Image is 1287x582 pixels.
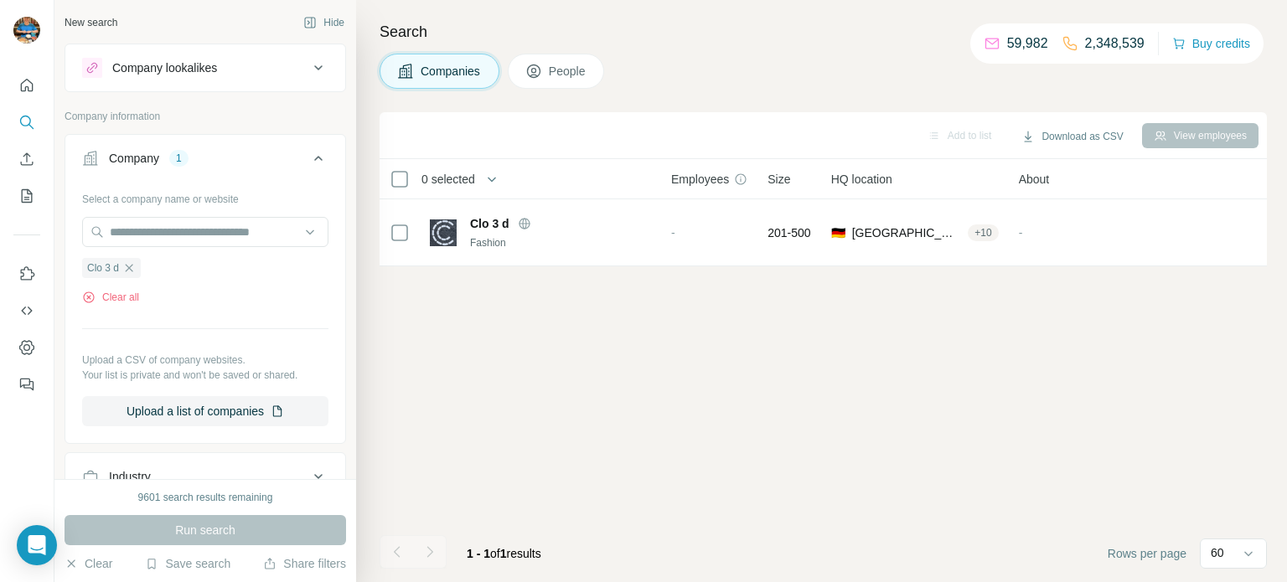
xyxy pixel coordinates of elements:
[852,224,962,241] span: [GEOGRAPHIC_DATA], [GEOGRAPHIC_DATA]|[GEOGRAPHIC_DATA]|[GEOGRAPHIC_DATA], Landeshauptstadt
[467,547,490,560] span: 1 - 1
[169,151,189,166] div: 1
[82,185,328,207] div: Select a company name or website
[65,456,345,497] button: Industry
[1085,33,1145,54] p: 2,348,539
[1019,171,1050,188] span: About
[65,48,345,88] button: Company lookalikes
[768,171,790,188] span: Size
[1007,33,1048,54] p: 59,982
[1010,124,1135,149] button: Download as CSV
[671,226,675,239] span: -
[82,353,328,368] p: Upload a CSV of company websites.
[1172,32,1250,55] button: Buy credits
[470,215,509,232] span: Clo 3 d
[82,290,139,305] button: Clear all
[17,525,57,565] div: Open Intercom Messenger
[109,150,159,167] div: Company
[1211,544,1224,561] p: 60
[87,260,119,276] span: Clo 3 d
[831,171,892,188] span: HQ location
[82,396,328,426] button: Upload a list of companies
[112,59,217,76] div: Company lookalikes
[968,225,998,240] div: + 10
[13,332,40,363] button: Dashboard
[380,20,1267,44] h4: Search
[65,15,117,30] div: New search
[430,219,457,246] img: Logo of Clo 3 d
[13,17,40,44] img: Avatar
[138,490,273,505] div: 9601 search results remaining
[13,369,40,399] button: Feedback
[500,547,507,560] span: 1
[82,368,328,383] p: Your list is private and won't be saved or shared.
[109,468,151,485] div: Industry
[13,259,40,289] button: Use Surfe on LinkedIn
[1108,545,1186,562] span: Rows per page
[65,138,345,185] button: Company1
[549,63,587,80] span: People
[470,235,651,250] div: Fashion
[65,555,112,572] button: Clear
[671,171,729,188] span: Employees
[467,547,541,560] span: results
[65,109,346,124] p: Company information
[13,296,40,326] button: Use Surfe API
[292,10,356,35] button: Hide
[13,181,40,211] button: My lists
[831,224,845,241] span: 🇩🇪
[263,555,346,572] button: Share filters
[13,107,40,137] button: Search
[13,70,40,100] button: Quick start
[421,171,475,188] span: 0 selected
[13,144,40,174] button: Enrich CSV
[768,224,810,241] span: 201-500
[490,547,500,560] span: of
[421,63,482,80] span: Companies
[145,555,230,572] button: Save search
[1019,226,1023,239] span: -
